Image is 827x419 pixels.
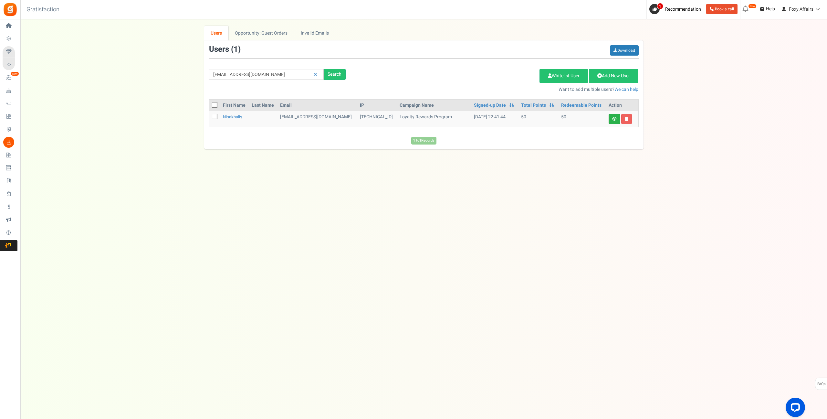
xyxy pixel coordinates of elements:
[357,111,397,127] td: [TECHNICAL_ID]
[665,6,701,13] span: Recommendation
[559,111,606,127] td: 50
[561,102,602,109] a: Redeemable Points
[474,102,506,109] a: Signed-up Date
[3,72,17,83] a: New
[310,69,320,80] a: Reset
[277,100,357,111] th: Email
[471,111,518,127] td: [DATE] 22:41:44
[657,3,663,9] span: 1
[614,86,638,93] a: We can help
[817,378,826,390] span: FAQs
[355,86,639,93] p: Want to add multiple users?
[324,69,346,80] div: Search
[706,4,738,14] a: Book a call
[649,4,704,14] a: 1 Recommendation
[789,6,813,13] span: Foxy Affairs
[610,45,639,56] a: Download
[209,69,324,80] input: Search by email or name
[748,4,757,8] em: New
[234,44,238,55] span: 1
[204,26,229,40] a: Users
[625,117,628,121] i: Delete user
[397,100,471,111] th: Campaign Name
[518,111,559,127] td: 50
[357,100,397,111] th: IP
[757,4,778,14] a: Help
[539,69,588,83] a: Whitelist User
[220,100,249,111] th: First Name
[589,69,638,83] a: Add New User
[606,100,638,111] th: Action
[521,102,546,109] a: Total Points
[223,114,242,120] a: nisakhalis
[294,26,335,40] a: Invalid Emails
[11,71,19,76] em: New
[19,3,67,16] h3: Gratisfaction
[277,111,357,127] td: customer
[249,100,277,111] th: Last Name
[3,2,17,17] img: Gratisfaction
[228,26,294,40] a: Opportunity: Guest Orders
[764,6,775,12] span: Help
[397,111,471,127] td: Loyalty Rewards Program
[209,45,241,54] h3: Users ( )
